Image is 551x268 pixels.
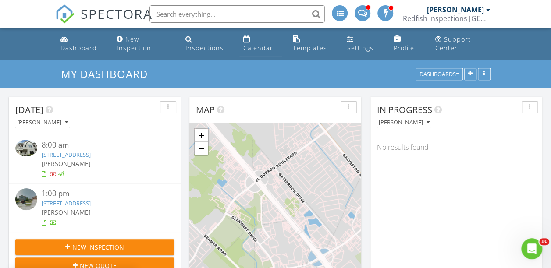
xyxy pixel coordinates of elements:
[370,135,542,159] div: No results found
[15,188,174,227] a: 1:00 pm [STREET_ADDRESS] [PERSON_NAME]
[239,32,282,56] a: Calendar
[61,67,155,81] a: My Dashboard
[42,208,91,216] span: [PERSON_NAME]
[42,140,161,151] div: 8:00 am
[55,4,75,24] img: The Best Home Inspection Software - Spectora
[344,32,383,56] a: Settings
[113,32,175,56] a: New Inspection
[289,32,337,56] a: Templates
[432,32,494,56] a: Support Center
[390,32,425,56] a: Profile
[60,44,97,52] div: Dashboard
[15,188,37,210] img: streetview
[149,5,325,23] input: Search everything...
[195,129,208,142] a: Zoom in
[416,68,463,81] button: Dashboards
[15,239,174,255] button: New Inspection
[42,199,91,207] a: [STREET_ADDRESS]
[419,71,459,78] div: Dashboards
[57,32,107,56] a: Dashboard
[42,151,91,159] a: [STREET_ADDRESS]
[377,117,431,129] button: [PERSON_NAME]
[195,142,208,155] a: Zoom out
[539,238,549,245] span: 10
[243,44,273,52] div: Calendar
[377,104,432,116] span: In Progress
[55,12,153,30] a: SPECTORA
[15,140,37,156] img: 9367591%2Fcover_photos%2FtpUkO1oruF1pMjazHrJf%2Fsmall.jpg
[521,238,542,259] iframe: Intercom live chat
[15,140,174,179] a: 8:00 am [STREET_ADDRESS] [PERSON_NAME]
[182,32,232,56] a: Inspections
[17,120,68,126] div: [PERSON_NAME]
[347,44,373,52] div: Settings
[42,159,91,168] span: [PERSON_NAME]
[379,120,430,126] div: [PERSON_NAME]
[15,104,43,116] span: [DATE]
[293,44,327,52] div: Templates
[435,35,471,52] div: Support Center
[196,104,215,116] span: Map
[42,188,161,199] div: 1:00 pm
[117,35,151,52] div: New Inspection
[402,14,490,23] div: Redfish Inspections Houston
[72,243,124,252] span: New Inspection
[394,44,414,52] div: Profile
[81,4,153,23] span: SPECTORA
[427,5,483,14] div: [PERSON_NAME]
[185,44,224,52] div: Inspections
[15,117,70,129] button: [PERSON_NAME]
